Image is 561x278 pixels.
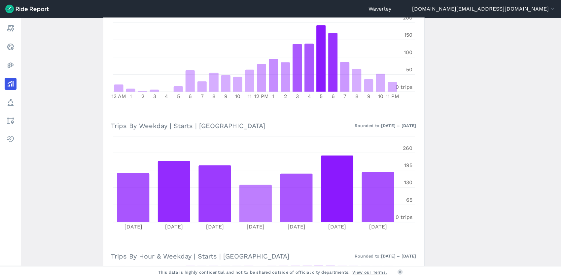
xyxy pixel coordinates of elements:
tspan: 6 [331,93,334,99]
tspan: 130 [404,180,412,186]
tspan: 7 [200,93,203,99]
div: Rounded to: [355,253,416,259]
tspan: 10 [235,93,240,99]
tspan: 0 trips [396,84,412,90]
tspan: 7 [343,93,346,99]
tspan: 9 [367,93,370,99]
tspan: 10 [378,93,383,99]
button: [DOMAIN_NAME][EMAIL_ADDRESS][DOMAIN_NAME] [412,5,556,13]
tspan: 8 [355,93,358,99]
tspan: [DATE] [165,224,183,230]
tspan: [DATE] [247,224,264,230]
tspan: 2 [284,93,287,99]
a: Heatmaps [5,59,17,71]
tspan: [DATE] [328,224,346,230]
a: Areas [5,115,17,127]
div: Rounded to: [355,122,416,129]
img: Ride Report [5,5,49,13]
tspan: 11 PM [386,93,399,99]
tspan: 11 [248,93,252,99]
h3: Trips By Weekday | Starts | [GEOGRAPHIC_DATA] [111,117,416,135]
h3: Trips By Hour & Weekday | Starts | [GEOGRAPHIC_DATA] [111,247,416,265]
a: Analyze [5,78,17,90]
tspan: 12 PM [254,93,269,99]
div: Mon [395,265,411,278]
tspan: 3 [153,93,156,99]
tspan: 12 AM [112,93,126,99]
tspan: 65 [406,197,412,203]
a: Health [5,133,17,145]
tspan: 50 [406,66,412,73]
tspan: [DATE] [206,224,224,230]
strong: [DATE] – [DATE] [381,123,416,128]
tspan: 2 [141,93,144,99]
a: Waverley [368,5,391,13]
tspan: 0 trips [396,214,412,221]
tspan: [DATE] [369,224,387,230]
tspan: [DATE] [288,224,305,230]
tspan: 200 [403,15,412,21]
tspan: 100 [404,49,412,55]
tspan: 1 [130,93,132,99]
tspan: 5 [177,93,180,99]
tspan: 260 [403,145,412,151]
a: Realtime [5,41,17,53]
tspan: 4 [307,93,311,99]
a: Report [5,22,17,34]
tspan: 195 [404,162,412,168]
tspan: 150 [404,32,412,38]
tspan: 1 [272,93,274,99]
tspan: 6 [189,93,192,99]
tspan: 5 [320,93,323,99]
tspan: [DATE] [124,224,142,230]
a: View our Terms. [353,269,387,275]
tspan: 9 [224,93,228,99]
a: Policy [5,96,17,108]
tspan: 8 [212,93,216,99]
tspan: 3 [296,93,299,99]
strong: [DATE] – [DATE] [381,254,416,259]
tspan: 4 [165,93,168,99]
